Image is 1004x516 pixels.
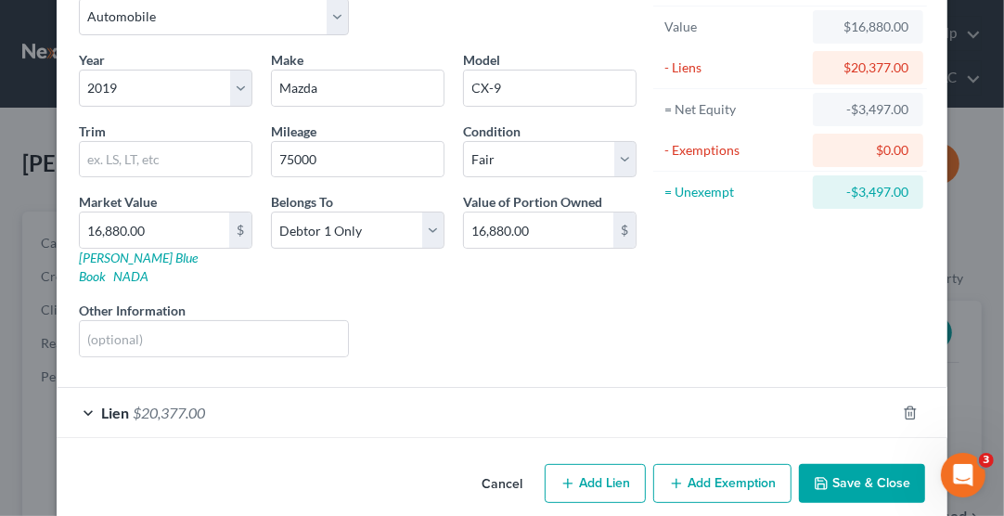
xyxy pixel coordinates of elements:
[272,71,444,106] input: ex. Nissan
[463,50,500,70] label: Model
[653,464,792,503] button: Add Exemption
[113,268,148,284] a: NADA
[828,141,908,160] div: $0.00
[271,194,333,210] span: Belongs To
[664,100,804,119] div: = Net Equity
[79,50,105,70] label: Year
[464,71,636,106] input: ex. Altima
[664,58,804,77] div: - Liens
[79,301,186,320] label: Other Information
[79,192,157,212] label: Market Value
[133,404,205,421] span: $20,377.00
[101,404,129,421] span: Lien
[799,464,925,503] button: Save & Close
[467,466,537,503] button: Cancel
[941,453,985,497] iframe: Intercom live chat
[828,183,908,201] div: -$3,497.00
[463,192,602,212] label: Value of Portion Owned
[271,122,316,141] label: Mileage
[828,18,908,36] div: $16,880.00
[664,141,804,160] div: - Exemptions
[664,18,804,36] div: Value
[464,213,613,248] input: 0.00
[80,213,229,248] input: 0.00
[979,453,994,468] span: 3
[463,122,521,141] label: Condition
[828,58,908,77] div: $20,377.00
[613,213,636,248] div: $
[79,250,198,284] a: [PERSON_NAME] Blue Book
[80,321,348,356] input: (optional)
[828,100,908,119] div: -$3,497.00
[272,142,444,177] input: --
[664,183,804,201] div: = Unexempt
[79,122,106,141] label: Trim
[271,52,303,68] span: Make
[80,142,251,177] input: ex. LS, LT, etc
[229,213,251,248] div: $
[545,464,646,503] button: Add Lien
